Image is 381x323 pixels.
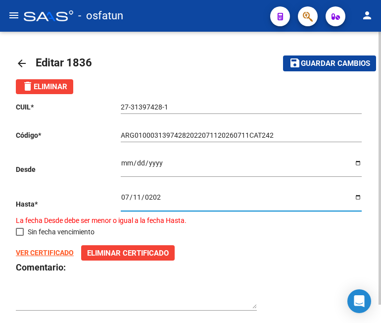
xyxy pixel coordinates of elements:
[361,9,373,21] mat-icon: person
[8,9,20,21] mat-icon: menu
[36,56,92,69] span: Editar 1836
[22,82,67,91] span: Eliminar
[81,245,175,261] button: Eliminar Certificado
[16,164,121,175] p: Desde
[16,57,28,69] mat-icon: arrow_back
[22,80,34,92] mat-icon: delete
[87,249,169,258] span: Eliminar Certificado
[301,59,370,68] span: Guardar cambios
[28,226,95,238] span: Sin fecha vencimiento
[347,289,371,313] div: Open Intercom Messenger
[283,55,376,71] button: Guardar cambios
[16,249,74,257] a: VER CERTIFICADO
[16,130,121,141] p: Código
[289,57,301,69] mat-icon: save
[16,199,121,210] p: Hasta
[16,102,121,112] p: CUIL
[16,262,66,272] strong: Comentario:
[78,5,123,27] span: - osfatun
[16,79,73,94] button: Eliminar
[16,215,365,226] p: La fecha Desde debe ser menor o igual a la fecha Hasta.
